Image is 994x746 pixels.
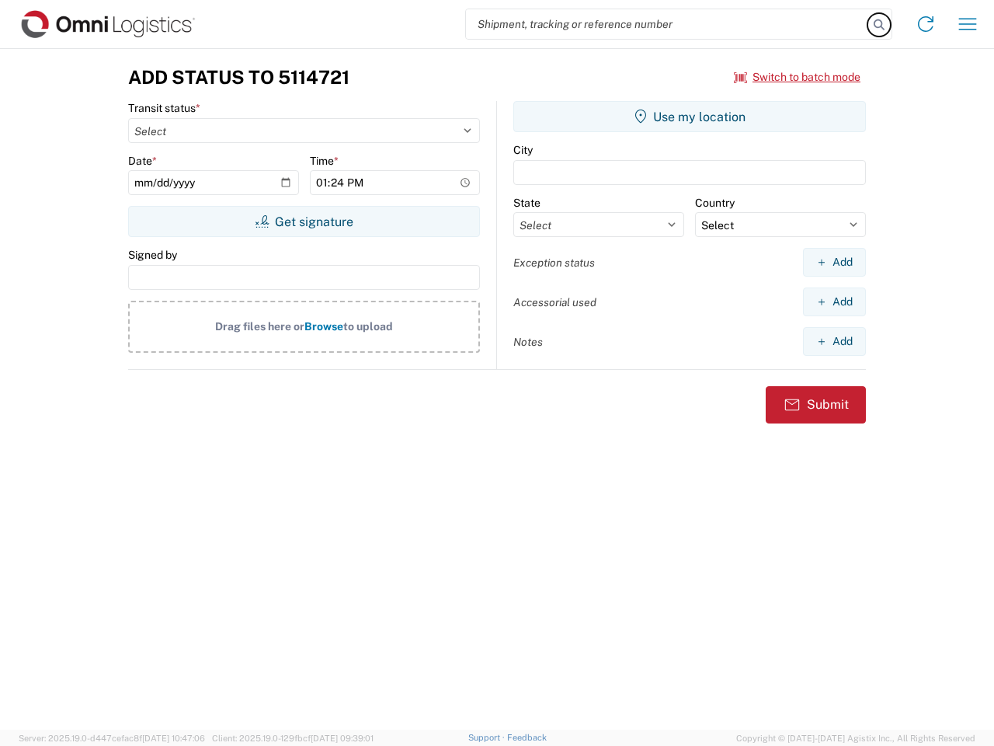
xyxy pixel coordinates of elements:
label: Notes [513,335,543,349]
input: Shipment, tracking or reference number [466,9,868,39]
button: Add [803,248,866,277]
label: Transit status [128,101,200,115]
button: Add [803,288,866,316]
h3: Add Status to 5114721 [128,66,349,89]
span: Browse [304,320,343,333]
span: [DATE] 09:39:01 [311,734,374,743]
label: Exception status [513,256,595,270]
span: [DATE] 10:47:06 [142,734,205,743]
span: Server: 2025.19.0-d447cefac8f [19,734,205,743]
span: Copyright © [DATE]-[DATE] Agistix Inc., All Rights Reserved [736,731,975,745]
label: City [513,143,533,157]
span: to upload [343,320,393,333]
label: State [513,196,540,210]
button: Get signature [128,206,480,237]
a: Support [468,733,507,742]
span: Drag files here or [215,320,304,333]
a: Feedback [507,733,547,742]
label: Accessorial used [513,295,596,309]
label: Time [310,154,339,168]
button: Switch to batch mode [734,64,860,90]
label: Date [128,154,157,168]
button: Submit [766,386,866,424]
label: Country [695,196,735,210]
label: Signed by [128,248,177,262]
button: Use my location [513,101,866,132]
span: Client: 2025.19.0-129fbcf [212,734,374,743]
button: Add [803,327,866,356]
